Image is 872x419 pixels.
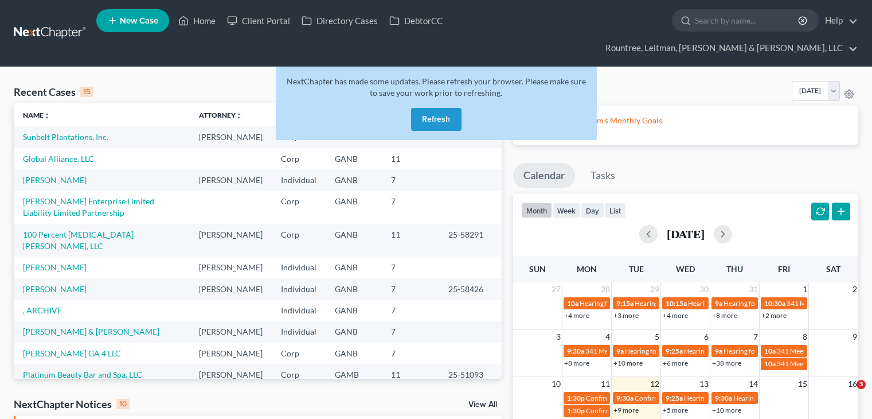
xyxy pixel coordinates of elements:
input: Search by name... [695,10,800,31]
span: 10 [550,377,562,391]
span: Thu [726,264,743,274]
span: Mon [577,264,597,274]
span: Wed [676,264,695,274]
span: 12 [649,377,660,391]
td: Individual [272,300,326,321]
td: GANB [326,148,382,169]
div: 15 [80,87,93,97]
span: 9a [715,299,722,308]
span: 3 [857,380,866,389]
a: , ARCHIVE [23,305,62,315]
i: unfold_more [236,112,243,119]
span: Hearing for [724,347,758,355]
td: [PERSON_NAME] [190,126,272,148]
td: GANB [326,278,382,300]
span: Hearing for [PERSON_NAME] [625,347,714,355]
td: Individual [272,169,326,191]
span: 1:30p [567,406,585,415]
div: Recent Cases [14,85,93,99]
a: Client Portal [221,10,296,31]
td: Corp [272,148,326,169]
a: +8 more [564,359,589,367]
a: Attorneyunfold_more [199,111,243,119]
td: Corp [272,224,326,257]
td: [PERSON_NAME] [190,364,272,386]
span: 9a [715,347,722,355]
span: 9a [616,347,624,355]
span: 9:30a [567,347,584,355]
span: Hearing for Global Concessions Inc. [724,299,831,308]
td: 11 [382,364,439,386]
td: 7 [382,257,439,278]
span: Hearing for [580,299,614,308]
span: 341 Meeting for [585,347,634,355]
td: GANB [326,300,382,321]
span: 10:15a [666,299,687,308]
a: +4 more [663,311,688,320]
span: New Case [120,17,158,25]
td: 7 [382,343,439,364]
span: 14 [748,377,759,391]
a: +2 more [761,311,787,320]
a: Global Alliance, LLC [23,154,94,164]
iframe: Intercom live chat [833,380,861,408]
td: Corp [272,343,326,364]
i: unfold_more [44,112,50,119]
td: [PERSON_NAME] [190,343,272,364]
span: 15 [797,377,808,391]
span: 10a [764,359,776,368]
td: GANB [326,191,382,224]
a: View All [468,401,497,409]
td: [PERSON_NAME] [190,169,272,191]
td: 7 [382,321,439,343]
a: [PERSON_NAME] Enterprise Limited Liability Limited Partnership [23,196,154,218]
td: [PERSON_NAME] [190,224,272,257]
span: 10a [764,347,776,355]
a: +8 more [712,311,737,320]
a: [PERSON_NAME] [23,284,87,294]
span: 9 [851,330,858,344]
a: Home [173,10,221,31]
span: 11 [600,377,611,391]
a: +5 more [663,406,688,414]
a: Sunbelt Plantations, Inc. [23,132,108,142]
span: Hearing for [684,394,718,402]
span: 29 [649,282,660,296]
td: 7 [382,300,439,321]
td: GANB [326,343,382,364]
span: Hearing for Adventure Coast, LLC [733,394,834,402]
a: +10 more [712,406,741,414]
td: 25-51093 [439,364,502,386]
td: [PERSON_NAME] [190,321,272,343]
span: Sun [529,264,546,274]
span: Sat [826,264,840,274]
td: 7 [382,191,439,224]
a: [PERSON_NAME] & [PERSON_NAME] [23,327,159,336]
td: 11 [382,224,439,257]
a: Directory Cases [296,10,384,31]
td: GANB [326,321,382,343]
a: +4 more [564,311,589,320]
span: Tue [629,264,644,274]
span: 2 [851,282,858,296]
span: 8 [801,330,808,344]
div: NextChapter Notices [14,397,130,411]
span: 9:30a [616,394,634,402]
td: GANB [326,224,382,257]
td: GANB [326,257,382,278]
a: Help [819,10,858,31]
td: Individual [272,278,326,300]
span: 9:15a [616,299,634,308]
button: month [521,203,552,218]
a: +38 more [712,359,741,367]
span: 9:30a [715,394,732,402]
td: 25-58426 [439,278,502,300]
span: 1 [801,282,808,296]
button: list [604,203,626,218]
td: 25-58291 [439,224,502,257]
span: 10:30a [764,299,785,308]
td: Individual [272,321,326,343]
a: Nameunfold_more [23,111,50,119]
td: GAMB [326,364,382,386]
span: Confirmation hearing for [PERSON_NAME] [586,406,716,415]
